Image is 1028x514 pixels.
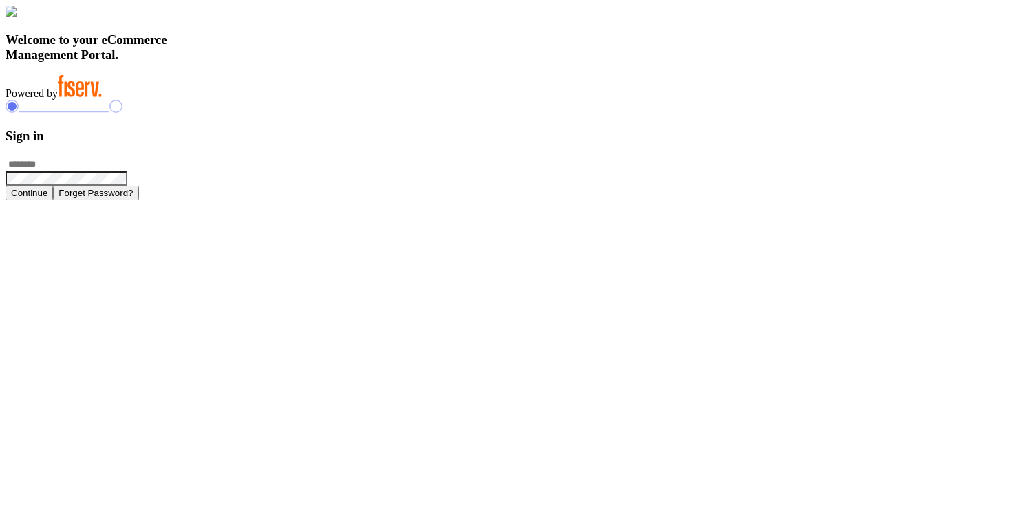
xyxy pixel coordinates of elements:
button: Forget Password? [53,186,138,200]
h3: Welcome to your eCommerce Management Portal. [6,32,1022,63]
span: Powered by [6,87,58,99]
img: card_Illustration.svg [6,6,17,17]
h3: Sign in [6,129,1022,144]
button: Continue [6,186,53,200]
